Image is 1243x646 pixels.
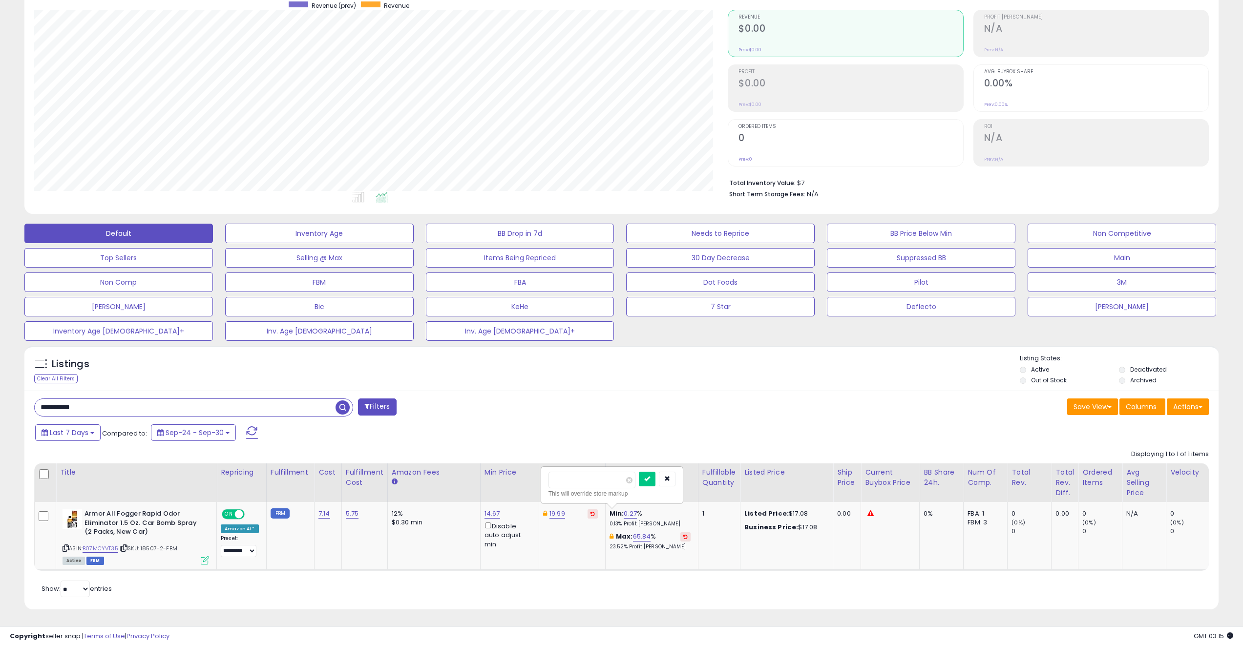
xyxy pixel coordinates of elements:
i: This overrides the store level max markup for this listing [610,533,613,540]
span: Compared to: [102,429,147,438]
p: Listing States: [1020,354,1219,363]
button: 30 Day Decrease [626,248,815,268]
h2: $0.00 [738,78,963,91]
a: 14.67 [485,509,500,519]
b: Min: [610,509,624,518]
span: | SKU: 18507-2-FBM [120,544,177,552]
small: (0%) [1170,519,1184,526]
div: BB Share 24h. [924,467,959,488]
small: Prev: $0.00 [738,102,761,107]
a: B07MCYVT35 [83,544,118,553]
a: Terms of Use [84,631,125,641]
span: FBM [86,557,104,565]
div: Fulfillable Quantity [702,467,736,488]
div: Listed Price [744,467,829,478]
small: (0%) [1082,519,1096,526]
div: Avg Selling Price [1126,467,1162,498]
button: Pilot [827,272,1015,292]
button: Bic [225,297,414,316]
small: Amazon Fees. [392,478,398,486]
a: Privacy Policy [126,631,169,641]
th: The percentage added to the cost of goods (COGS) that forms the calculator for Min & Max prices. [605,463,698,502]
span: Columns [1126,402,1157,412]
button: BB Drop in 7d [426,224,614,243]
div: This will override store markup [548,489,675,499]
a: 7.14 [318,509,330,519]
small: Prev: N/A [984,47,1003,53]
span: Revenue [384,1,409,10]
div: Amazon Fees [392,467,476,478]
div: Total Rev. [1011,467,1047,488]
b: Armor All Fogger Rapid Odor Eliminator 1.5 Oz. Car Bomb Spray (2 Packs, New Car) [84,509,203,539]
div: Clear All Filters [34,374,78,383]
div: 0% [924,509,956,518]
small: Prev: 0 [738,156,752,162]
div: Fulfillment [271,467,310,478]
div: Displaying 1 to 1 of 1 items [1131,450,1209,459]
span: Show: entries [42,584,112,593]
span: Last 7 Days [50,428,88,438]
div: 0 [1011,509,1051,518]
b: Short Term Storage Fees: [729,190,805,198]
a: 19.99 [549,509,565,519]
div: FBM: 3 [968,518,1000,527]
div: Fulfillment Cost [346,467,383,488]
img: 41I1OL6+otL._SL40_.jpg [63,509,82,529]
span: Revenue (prev) [312,1,356,10]
div: N/A [1126,509,1159,518]
div: Disable auto adjust min [485,521,531,549]
div: Num of Comp. [968,467,1003,488]
b: Business Price: [744,522,798,532]
i: Revert to store-level Max Markup [683,534,688,539]
div: FBA: 1 [968,509,1000,518]
a: 0.27 [624,509,637,519]
div: % [610,509,691,527]
button: Suppressed BB [827,248,1015,268]
p: 0.13% Profit [PERSON_NAME] [610,521,691,527]
button: Inv. Age [DEMOGRAPHIC_DATA]+ [426,321,614,341]
button: Columns [1119,398,1165,415]
button: FBM [225,272,414,292]
button: FBA [426,272,614,292]
span: Profit [PERSON_NAME] [984,15,1208,20]
h2: N/A [984,23,1208,36]
button: 3M [1028,272,1216,292]
span: Ordered Items [738,124,963,129]
small: Prev: $0.00 [738,47,761,53]
div: 12% [392,509,473,518]
div: 0 [1170,509,1210,518]
strong: Copyright [10,631,45,641]
div: Current Buybox Price [865,467,915,488]
div: Velocity [1170,467,1206,478]
button: Items Being Repriced [426,248,614,268]
div: Total Rev. Diff. [1055,467,1074,498]
div: ASIN: [63,509,209,563]
div: Title [60,467,212,478]
div: $17.08 [744,509,825,518]
button: BB Price Below Min [827,224,1015,243]
div: seller snap | | [10,632,169,641]
button: Sep-24 - Sep-30 [151,424,236,441]
b: Max: [616,532,633,541]
h2: 0 [738,132,963,146]
small: (0%) [1011,519,1025,526]
span: Revenue [738,15,963,20]
b: Total Inventory Value: [729,179,796,187]
span: Avg. Buybox Share [984,69,1208,75]
button: Top Sellers [24,248,213,268]
span: ROI [984,124,1208,129]
button: Actions [1167,398,1209,415]
div: 0 [1082,509,1122,518]
button: Dot Foods [626,272,815,292]
button: Main [1028,248,1216,268]
button: Inv. Age [DEMOGRAPHIC_DATA] [225,321,414,341]
span: Profit [738,69,963,75]
a: 5.75 [346,509,359,519]
span: Sep-24 - Sep-30 [166,428,224,438]
button: Last 7 Days [35,424,101,441]
div: 0 [1170,527,1210,536]
span: 2025-10-8 03:15 GMT [1194,631,1233,641]
h2: $0.00 [738,23,963,36]
button: KeHe [426,297,614,316]
small: Prev: 0.00% [984,102,1008,107]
